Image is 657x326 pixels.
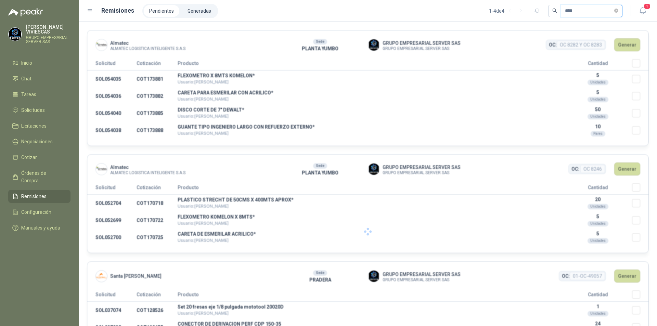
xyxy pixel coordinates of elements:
a: Inicio [8,56,70,69]
a: Manuales y ayuda [8,221,70,234]
a: Chat [8,72,70,85]
span: Solicitudes [21,106,45,114]
span: Cotizar [21,154,37,161]
div: 1 - 4 de 4 [489,5,526,16]
span: 1 [643,3,651,10]
span: Inicio [21,59,32,67]
a: Solicitudes [8,104,70,117]
a: Remisiones [8,190,70,203]
span: Tareas [21,91,36,98]
a: Negociaciones [8,135,70,148]
a: Generadas [182,5,217,17]
span: close-circle [614,9,618,13]
a: Cotizar [8,151,70,164]
span: close-circle [614,8,618,14]
img: Company Logo [9,28,22,41]
img: Logo peakr [8,8,43,16]
a: Pendientes [144,5,179,17]
button: 1 [636,5,649,17]
span: Negociaciones [21,138,53,145]
span: Licitaciones [21,122,47,130]
span: Manuales y ayuda [21,224,60,232]
a: Licitaciones [8,119,70,132]
h1: Remisiones [101,6,134,15]
span: Remisiones [21,193,47,200]
p: [PERSON_NAME] VIVIESCAS [26,25,70,34]
a: Órdenes de Compra [8,167,70,187]
a: Tareas [8,88,70,101]
span: Órdenes de Compra [21,169,64,184]
span: Chat [21,75,31,82]
span: Configuración [21,208,51,216]
a: Configuración [8,206,70,219]
p: GRUPO EMPRESARIAL SERVER SAS [26,36,70,44]
span: search [552,8,557,13]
